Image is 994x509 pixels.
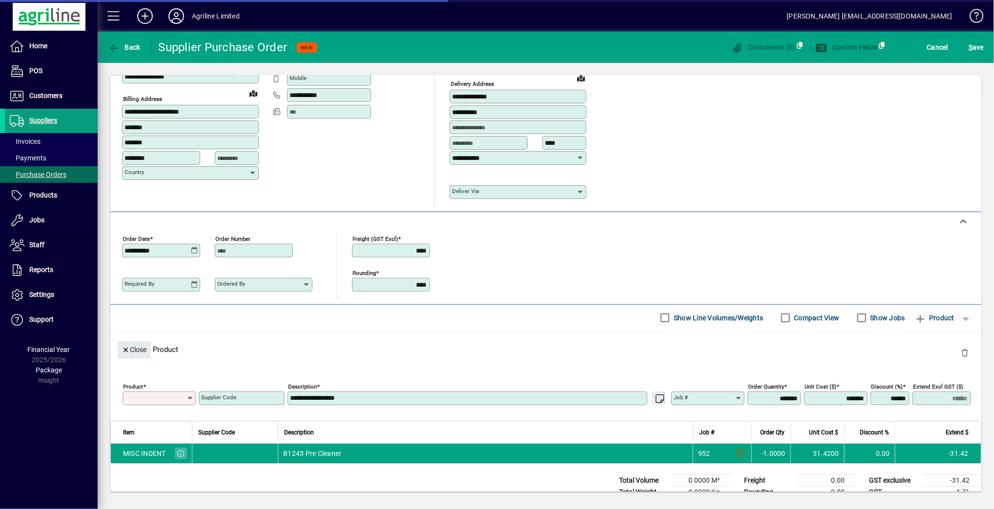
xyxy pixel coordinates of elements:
span: Payments [10,154,46,162]
td: -31.42 [923,474,981,486]
span: Reports [29,266,53,274]
span: Cancel [927,39,949,55]
span: Discount % [860,427,889,438]
button: Add [129,7,161,25]
span: Back [108,43,141,51]
span: Description [284,427,314,438]
a: Knowledge Base [962,2,982,34]
a: Payments [5,150,98,166]
a: View on map [573,70,589,86]
a: Customers [5,84,98,108]
span: Suppliers [29,117,57,124]
td: 0.00 [844,444,895,463]
span: Invoices [10,137,41,145]
mat-label: Freight (GST excl) [352,235,398,242]
mat-label: Product [123,383,143,390]
label: Show Jobs [869,313,905,323]
span: Unit Cost $ [809,427,838,438]
span: Home [29,42,47,50]
button: Product [910,309,959,327]
a: Jobs [5,208,98,233]
mat-label: Job # [674,394,688,401]
label: Compact View [792,313,840,323]
mat-label: Rounding [352,269,376,276]
mat-label: Discount (%) [871,383,903,390]
a: Invoices [5,133,98,150]
span: Financial Year [28,346,70,353]
td: 0.00 [798,486,856,498]
span: Job # [699,427,714,438]
button: Close [118,341,151,359]
div: Agriline Limited [192,8,240,24]
mat-label: Unit Cost ($) [805,383,836,390]
app-page-header-button: Delete [953,348,976,357]
button: Back [105,39,143,56]
span: 952 [698,449,710,458]
td: 0.0000 Kg [673,486,731,498]
span: Supplier Code [198,427,235,438]
span: Close [122,342,147,358]
span: S [969,43,973,51]
span: Documents (0) [732,43,795,51]
a: Staff [5,233,98,257]
a: View on map [246,85,261,101]
a: Home [5,34,98,59]
mat-label: Order number [215,235,250,242]
span: POS [29,67,42,75]
td: 0.00 [798,474,856,486]
span: Jobs [29,216,44,224]
mat-label: Deliver via [452,188,479,195]
td: Freight [739,474,798,486]
td: -31.42 [895,444,981,463]
span: Staff [29,241,44,249]
mat-label: Order Quantity [748,383,784,390]
button: Profile [161,7,192,25]
mat-label: Extend excl GST ($) [913,383,963,390]
app-page-header-button: Close [115,345,153,353]
span: ave [969,39,984,55]
mat-label: Mobile [290,75,307,81]
td: 31.4200 [790,444,844,463]
a: Support [5,308,98,332]
td: GST exclusive [864,474,923,486]
td: 0.0000 M³ [673,474,731,486]
td: -4.71 [923,486,981,498]
a: Settings [5,283,98,307]
span: Settings [29,291,54,298]
mat-label: Supplier Code [201,394,236,401]
td: -1.0000 [751,444,790,463]
button: Documents (0) [729,39,798,56]
div: [PERSON_NAME] [EMAIL_ADDRESS][DOMAIN_NAME] [787,8,953,24]
td: GST [864,486,923,498]
mat-label: Description [288,383,317,390]
td: Total Weight [614,486,673,498]
td: Total Volume [614,474,673,486]
a: Products [5,183,98,208]
span: Product [915,310,954,326]
mat-label: Order date [123,235,150,242]
mat-label: Country [124,169,144,176]
button: Cancel [925,39,951,56]
span: Item [123,427,135,438]
mat-label: Ordered by [217,280,245,287]
button: Save [966,39,986,56]
span: Extend $ [946,427,969,438]
a: POS [5,59,98,83]
button: Custom Fields [813,39,880,56]
span: NEW [301,44,313,51]
mat-label: Required by [124,280,154,287]
span: B1243 Pre Cleaner [283,449,341,458]
div: Product [110,332,981,367]
button: Delete [953,341,976,365]
span: Products [29,191,57,199]
span: Purchase Orders [10,171,66,178]
div: MISC INDENT [123,449,166,458]
span: Custom Fields [816,43,877,51]
span: Customers [29,92,62,99]
span: Package [36,366,62,374]
td: Rounding [739,486,798,498]
span: Support [29,315,54,323]
div: Supplier Purchase Order [159,39,288,55]
label: Show Line Volumes/Weights [672,313,763,323]
span: Order Qty [760,427,785,438]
